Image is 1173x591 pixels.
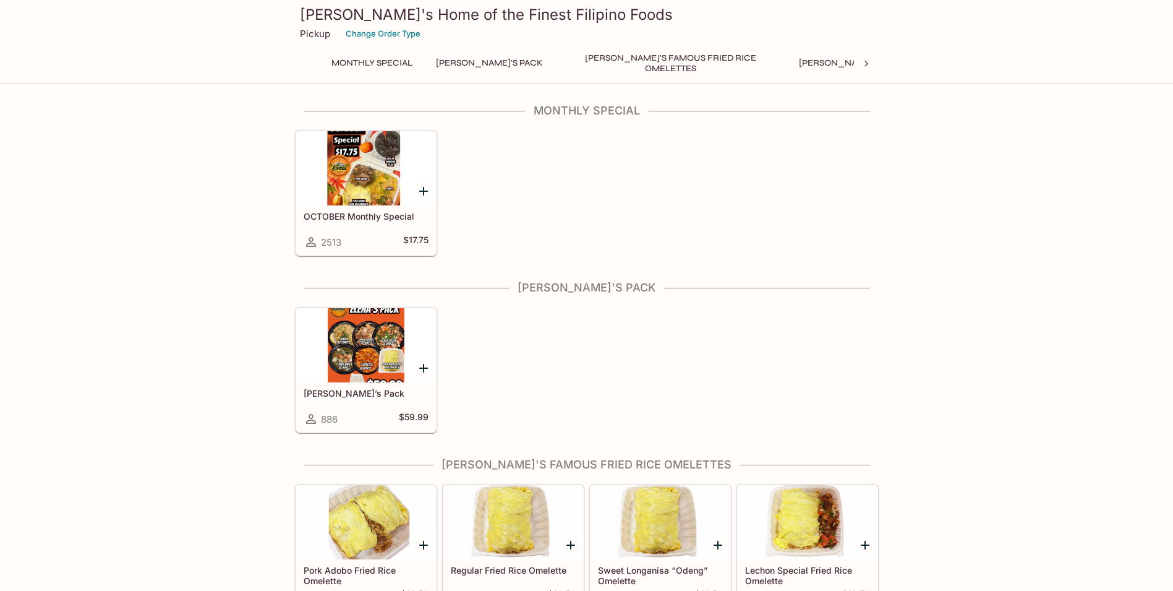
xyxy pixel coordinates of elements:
button: [PERSON_NAME]'s Pack [429,54,550,72]
h5: Regular Fried Rice Omelette [451,565,576,576]
button: Add OCTOBER Monthly Special [416,183,432,199]
button: Change Order Type [340,24,426,43]
h4: [PERSON_NAME]'s Famous Fried Rice Omelettes [295,458,879,472]
p: Pickup [300,28,330,40]
span: 886 [321,413,338,425]
div: Lechon Special Fried Rice Omelette [738,485,877,559]
div: Elena’s Pack [296,308,436,382]
h5: $59.99 [399,412,429,426]
a: [PERSON_NAME]’s Pack886$59.99 [296,308,437,433]
button: Add Elena’s Pack [416,360,432,376]
h3: [PERSON_NAME]'s Home of the Finest Filipino Foods [300,5,874,24]
h5: Sweet Longanisa “Odeng” Omelette [598,565,723,585]
div: Pork Adobo Fried Rice Omelette [296,485,436,559]
h5: OCTOBER Monthly Special [304,211,429,222]
h4: Monthly Special [295,104,879,118]
button: Monthly Special [325,54,419,72]
h5: Lechon Special Fried Rice Omelette [745,565,870,585]
div: OCTOBER Monthly Special [296,131,436,205]
h5: [PERSON_NAME]’s Pack [304,388,429,399]
h5: Pork Adobo Fried Rice Omelette [304,565,429,585]
button: Add Sweet Longanisa “Odeng” Omelette [710,537,726,553]
button: Add Pork Adobo Fried Rice Omelette [416,537,432,553]
h5: $17.75 [403,235,429,249]
div: Regular Fried Rice Omelette [443,485,583,559]
button: [PERSON_NAME]'s Mixed Plates [792,54,950,72]
a: OCTOBER Monthly Special2513$17.75 [296,131,437,256]
span: 2513 [321,236,341,248]
button: [PERSON_NAME]'s Famous Fried Rice Omelettes [560,54,782,72]
div: Sweet Longanisa “Odeng” Omelette [591,485,730,559]
button: Add Lechon Special Fried Rice Omelette [858,537,873,553]
h4: [PERSON_NAME]'s Pack [295,281,879,295]
button: Add Regular Fried Rice Omelette [563,537,579,553]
